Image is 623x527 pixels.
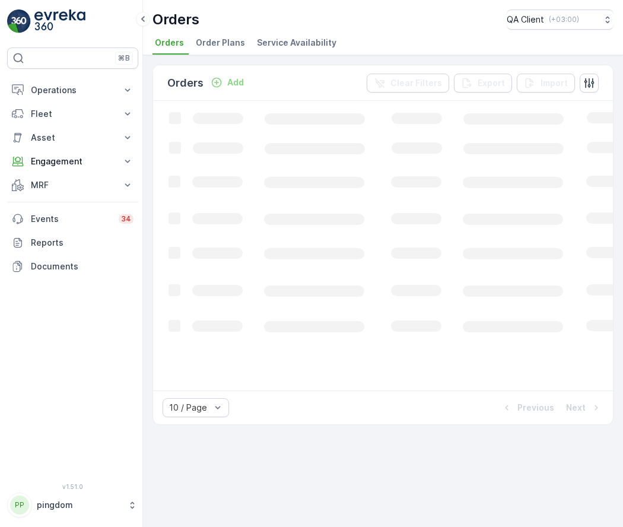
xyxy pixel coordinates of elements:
[549,15,579,24] p: ( +03:00 )
[10,496,29,515] div: PP
[478,77,505,89] p: Export
[196,37,245,49] span: Order Plans
[31,84,115,96] p: Operations
[500,401,555,415] button: Previous
[31,155,115,167] p: Engagement
[155,37,184,49] span: Orders
[507,14,544,26] p: QA Client
[31,237,133,249] p: Reports
[206,75,249,90] button: Add
[257,37,336,49] span: Service Availability
[7,150,138,173] button: Engagement
[7,255,138,278] a: Documents
[517,74,575,93] button: Import
[121,214,131,224] p: 34
[367,74,449,93] button: Clear Filters
[31,132,115,144] p: Asset
[390,77,442,89] p: Clear Filters
[152,10,199,29] p: Orders
[37,499,122,511] p: pingdom
[31,179,115,191] p: MRF
[566,402,586,414] p: Next
[507,9,614,30] button: QA Client(+03:00)
[118,53,130,63] p: ⌘B
[7,102,138,126] button: Fleet
[227,77,244,88] p: Add
[7,9,31,33] img: logo
[31,108,115,120] p: Fleet
[7,493,138,518] button: PPpingdom
[7,78,138,102] button: Operations
[7,483,138,490] span: v 1.51.0
[7,231,138,255] a: Reports
[34,9,85,33] img: logo_light-DOdMpM7g.png
[31,261,133,272] p: Documents
[454,74,512,93] button: Export
[541,77,568,89] p: Import
[31,213,112,225] p: Events
[7,207,138,231] a: Events34
[7,126,138,150] button: Asset
[167,75,204,91] p: Orders
[565,401,603,415] button: Next
[517,402,554,414] p: Previous
[7,173,138,197] button: MRF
